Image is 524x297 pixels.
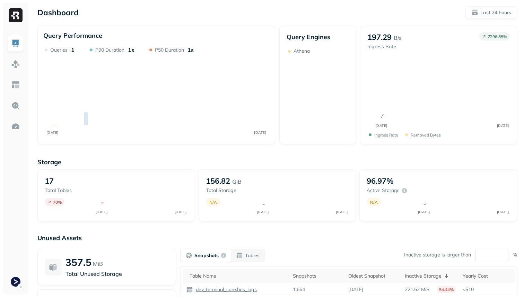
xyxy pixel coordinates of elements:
[418,210,430,214] tspan: [DATE]
[336,210,348,214] tspan: [DATE]
[370,200,378,205] p: N/A
[11,60,20,69] img: Assets
[37,8,79,17] p: Dashboard
[175,210,187,214] tspan: [DATE]
[287,33,349,41] p: Query Engines
[11,277,20,287] img: Terminal Dev
[65,256,91,268] p: 357.5
[375,123,387,128] tspan: [DATE]
[71,46,75,53] p: 1
[367,32,392,42] p: 197.29
[367,176,394,186] p: 96.97%
[46,130,59,135] tspan: [DATE]
[186,286,193,293] img: table
[37,158,517,166] p: Storage
[257,210,269,214] tspan: [DATE]
[411,132,441,138] p: Removed bytes
[348,272,398,280] div: Oldest Snapshot
[465,6,517,19] button: Last 24 hours
[480,9,511,16] p: Last 24 hours
[53,200,62,205] p: 70 %
[187,46,194,53] p: 1s
[65,270,169,278] p: Total Unused Storage
[254,130,266,135] tspan: [DATE]
[437,286,456,293] p: 54.44%
[294,48,310,54] p: Athena
[45,187,95,194] p: Total tables
[43,32,102,40] p: Query Performance
[293,272,341,280] div: Snapshots
[206,176,230,186] p: 156.82
[11,122,20,131] img: Optimization
[9,8,23,22] img: Ryft
[11,101,20,110] img: Query Explorer
[37,234,517,242] p: Unused Assets
[367,43,402,50] p: Ingress Rate
[96,210,108,214] tspan: [DATE]
[497,210,509,214] tspan: [DATE]
[11,39,20,48] img: Dashboard
[155,47,184,53] p: P50 Duration
[50,47,68,53] p: Queries
[405,286,430,293] p: 221.52 MiB
[45,176,54,186] p: 17
[128,46,134,53] p: 1s
[11,80,20,89] img: Asset Explorer
[394,34,402,42] p: B/s
[463,286,511,293] p: <$10
[190,272,286,280] div: Table Name
[194,286,257,293] p: dev_terminal_core.hos_logs
[194,252,219,259] p: Snapshots
[206,187,256,194] p: Total storage
[404,252,471,258] p: Inactive storage is larger than
[497,123,509,128] tspan: [DATE]
[367,187,400,194] p: Active storage
[193,286,257,293] a: dev_terminal_core.hos_logs
[488,34,507,39] p: 2296.85 %
[513,252,517,258] p: %
[245,252,260,259] p: Tables
[405,273,442,279] p: Inactive Storage
[293,286,305,293] p: 1,664
[348,286,363,293] p: [DATE]
[232,177,242,186] p: GiB
[93,260,103,268] p: MiB
[463,272,511,280] div: Yearly Cost
[374,132,398,138] p: Ingress Rate
[95,47,124,53] p: P90 Duration
[209,200,217,205] p: N/A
